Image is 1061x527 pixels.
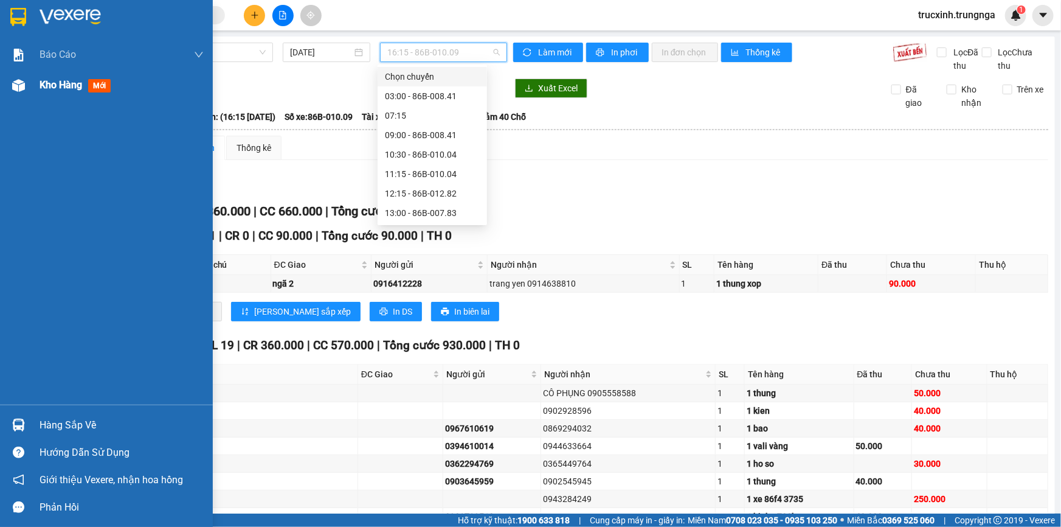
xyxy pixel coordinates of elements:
[726,515,837,525] strong: 0708 023 035 - 0935 103 250
[543,510,713,523] div: 0935412418
[882,515,935,525] strong: 0369 525 060
[446,368,528,381] span: Người gửi
[889,277,973,290] div: 90.000
[747,457,851,470] div: 1 ho so
[538,46,573,59] span: Làm mới
[914,386,985,400] div: 50.000
[12,49,25,61] img: solution-icon
[717,386,742,400] div: 1
[688,514,837,527] span: Miền Nam
[543,457,713,470] div: 0365449764
[517,515,570,525] strong: 1900 633 818
[717,475,742,488] div: 1
[523,48,533,58] span: sync
[717,457,742,470] div: 1
[543,404,713,417] div: 0902928596
[12,419,25,431] img: warehouse-icon
[362,110,408,124] span: Tài xế: Quân
[325,204,328,218] span: |
[385,89,480,103] div: 03:00 - 86B-008.41
[194,50,204,60] span: down
[840,518,844,523] span: ⚪️
[445,422,539,435] div: 0967610619
[243,338,304,352] span: CR 360.000
[994,516,1002,525] span: copyright
[538,82,578,95] span: Xuất Excel
[385,109,480,122] div: 07:15
[385,128,480,142] div: 09:00 - 86B-008.41
[40,79,82,91] span: Kho hàng
[13,447,24,458] span: question-circle
[316,229,319,243] span: |
[375,258,475,271] span: Người gửi
[949,46,981,72] span: Lọc Đã thu
[747,386,851,400] div: 1 thung
[716,277,817,290] div: 1 thung xop
[944,514,945,527] span: |
[579,514,581,527] span: |
[914,492,985,506] div: 250.000
[1012,83,1049,96] span: Trên xe
[237,338,240,352] span: |
[178,365,359,385] th: Ghi chú
[385,167,480,181] div: 11:15 - 86B-010.04
[914,457,985,470] div: 30.000
[383,338,486,352] span: Tổng cước 930.000
[747,439,851,453] div: 1 vali vàng
[13,501,24,513] span: message
[956,83,993,110] span: Kho nhận
[893,43,927,62] img: 9k=
[393,305,412,318] span: In DS
[225,229,249,243] span: CR 0
[12,79,25,92] img: warehouse-icon
[746,46,783,59] span: Thống kê
[513,43,583,62] button: syncLàm mới
[290,46,352,59] input: 13/08/2025
[515,79,587,98] button: downloadXuất Excel
[912,365,987,385] th: Chưa thu
[244,5,265,26] button: plus
[611,46,639,59] span: In phơi
[714,255,819,275] th: Tên hàng
[747,422,851,435] div: 1 bao
[1038,10,1049,21] span: caret-down
[40,444,204,462] div: Hướng dẫn sử dụng
[387,43,500,61] span: 16:15 - 86B-010.09
[908,7,1005,23] span: trucxinh.trungnga
[747,404,851,417] div: 1 kien
[445,439,539,453] div: 0394610014
[680,255,714,275] th: SL
[361,368,430,381] span: ĐC Giao
[914,404,985,417] div: 40.000
[421,229,424,243] span: |
[590,514,685,527] span: Cung cấp máy in - giấy in:
[385,70,480,83] div: Chọn chuyến
[13,474,24,486] span: notification
[717,510,742,523] div: 1
[987,365,1048,385] th: Thu hộ
[254,305,351,318] span: [PERSON_NAME] sắp xếp
[278,11,287,19] span: file-add
[204,338,234,352] span: SL 19
[445,457,539,470] div: 0362294769
[322,229,418,243] span: Tổng cước 90.000
[385,187,480,200] div: 12:15 - 86B-012.82
[717,439,742,453] div: 1
[525,84,533,94] span: download
[731,48,741,58] span: bar-chart
[854,365,912,385] th: Đã thu
[431,302,499,321] button: printerIn biên lai
[586,43,649,62] button: printerIn phơi
[273,277,370,290] div: ngã 2
[745,365,854,385] th: Tên hàng
[188,204,251,218] span: CR 360.000
[543,439,713,453] div: 0944633664
[88,79,111,92] span: mới
[40,416,204,435] div: Hàng sắp về
[258,229,313,243] span: CC 90.000
[445,475,539,488] div: 0903645959
[856,510,910,523] div: 40.000
[489,338,492,352] span: |
[717,422,742,435] div: 1
[717,404,742,417] div: 1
